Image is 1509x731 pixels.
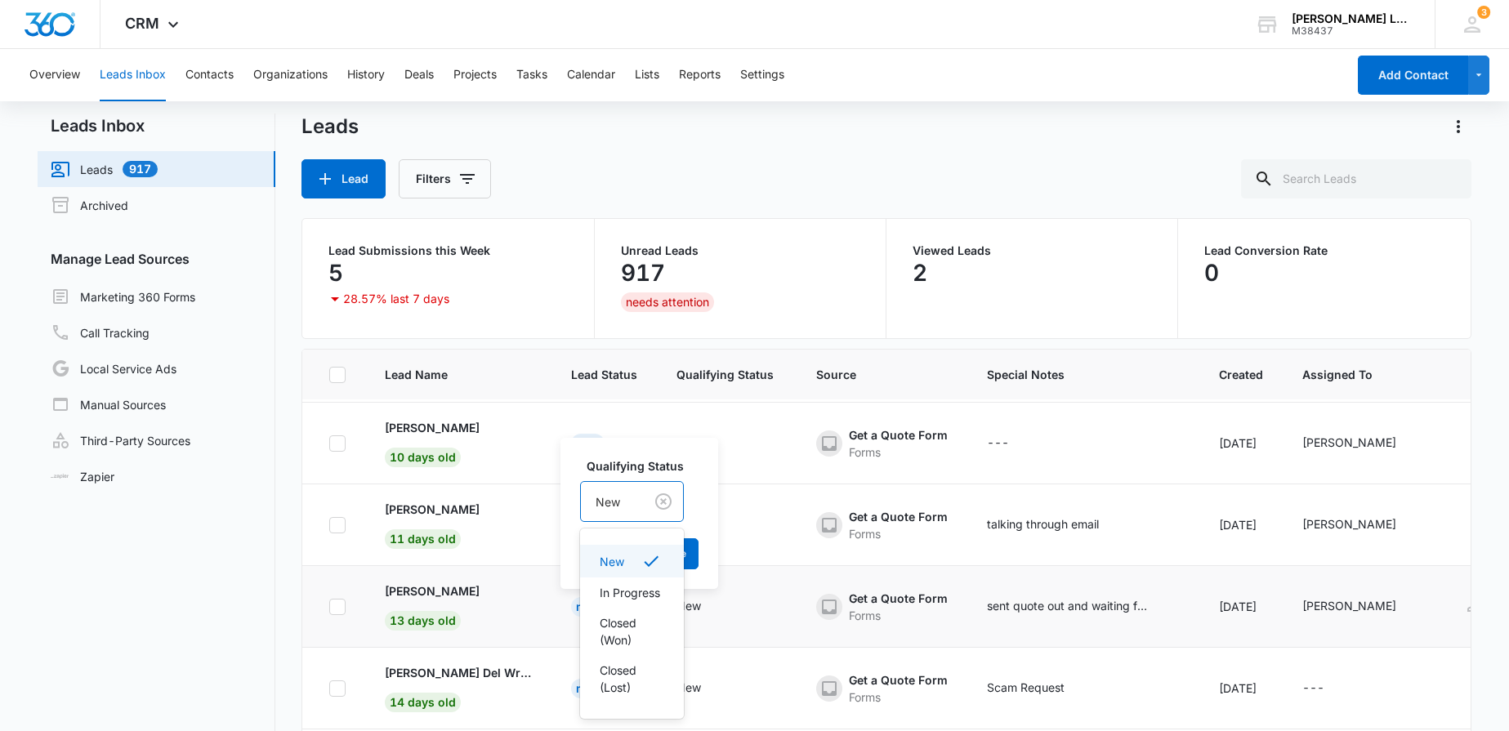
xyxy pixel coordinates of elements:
span: 3 [1477,6,1490,19]
div: New [571,679,605,698]
div: New [676,597,701,614]
button: Leads Inbox [100,49,166,101]
button: Overview [29,49,80,101]
div: Forms [849,689,948,706]
button: Clear [650,488,676,515]
a: Zapier [51,468,114,485]
button: Tasks [516,49,547,101]
span: 13 days old [385,611,461,631]
button: Projects [453,49,497,101]
a: [PERSON_NAME]13 days old [385,582,532,627]
p: Lead Conversion Rate [1204,245,1444,256]
a: [PERSON_NAME]10 days old [385,419,532,464]
div: Get a Quote Form [849,508,948,525]
button: Add as Contact [1465,594,1488,617]
span: Created [1219,366,1263,383]
a: New [571,681,605,695]
a: Archived [51,195,128,215]
div: Get a Quote Form [849,590,948,607]
div: --- [987,434,1009,453]
button: History [347,49,385,101]
p: [PERSON_NAME] [385,419,480,436]
div: [PERSON_NAME] [1302,597,1396,614]
button: Add as Contact [1465,675,1488,698]
span: 11 days old [385,529,461,549]
span: CRM [125,15,159,32]
div: Forms [849,525,948,542]
span: 14 days old [385,693,461,712]
p: [PERSON_NAME] [385,501,480,518]
div: Forms [849,607,948,624]
button: Calendar [567,49,615,101]
p: Viewed Leads [913,245,1151,256]
div: [PERSON_NAME] [1302,515,1396,533]
span: Qualifying Status [676,366,777,383]
div: - - Select to Edit Field [987,597,1180,617]
div: --- [1302,679,1324,698]
label: Qualifying Status [587,457,690,475]
div: - - Select to Edit Field [676,679,730,698]
div: needs attention [621,292,714,312]
p: New [600,553,624,570]
div: talking through email [987,515,1099,533]
div: New [676,679,701,696]
button: Reports [679,49,721,101]
div: Get a Quote Form [849,426,948,444]
div: - - Select to Edit Field [1302,597,1426,617]
button: Add as Contact [1465,430,1488,453]
p: 2 [913,260,927,286]
a: New [571,436,605,450]
p: Closed (Won) [600,614,661,649]
div: Forms [849,444,948,461]
span: Source [816,366,948,383]
button: Lists [635,49,659,101]
div: - - Select to Edit Field [676,597,730,617]
div: Scam Request [987,679,1065,696]
h2: Leads Inbox [38,114,275,138]
p: 0 [1204,260,1219,286]
div: - - Select to Edit Field [1302,679,1354,698]
button: Add as Contact [1465,512,1488,535]
p: 5 [328,260,343,286]
div: notifications count [1477,6,1490,19]
p: [PERSON_NAME] [385,582,480,600]
p: Unread Leads [621,245,859,256]
button: Organizations [253,49,328,101]
p: 917 [621,260,665,286]
div: [DATE] [1219,516,1263,533]
p: In Progress [600,584,660,601]
a: New [571,600,605,613]
button: Actions [1445,114,1471,140]
span: Lead Status [571,366,637,383]
div: - - Select to Edit Field [1302,515,1426,535]
div: - - Select to Edit Field [1302,434,1426,453]
div: Get a Quote Form [849,671,948,689]
div: [PERSON_NAME] [1302,434,1396,451]
p: Lead Submissions this Week [328,245,567,256]
a: Leads917 [51,159,158,179]
div: [DATE] [1219,435,1263,452]
button: Deals [404,49,434,101]
span: Lead Name [385,366,532,383]
a: Local Service Ads [51,359,176,378]
a: Third-Party Sources [51,430,190,450]
p: 28.57% last 7 days [343,293,449,305]
span: Assigned To [1302,366,1426,383]
div: [DATE] [1219,598,1263,615]
div: account name [1292,12,1411,25]
div: New [571,597,605,617]
div: - - Select to Edit Field [987,515,1128,535]
button: Lead [301,159,386,198]
p: [PERSON_NAME] Del Wraa [385,664,532,681]
div: sent quote out and waiting for approval [987,597,1150,614]
a: [PERSON_NAME]11 days old [385,501,532,546]
a: Marketing 360 Forms [51,287,195,306]
div: New [571,434,605,453]
div: account id [1292,25,1411,37]
div: New [676,434,701,451]
p: Closed (Lost) [600,662,661,696]
button: Contacts [185,49,234,101]
h1: Leads [301,114,359,139]
div: - - Select to Edit Field [676,434,730,453]
div: - - Select to Edit Field [987,679,1094,698]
